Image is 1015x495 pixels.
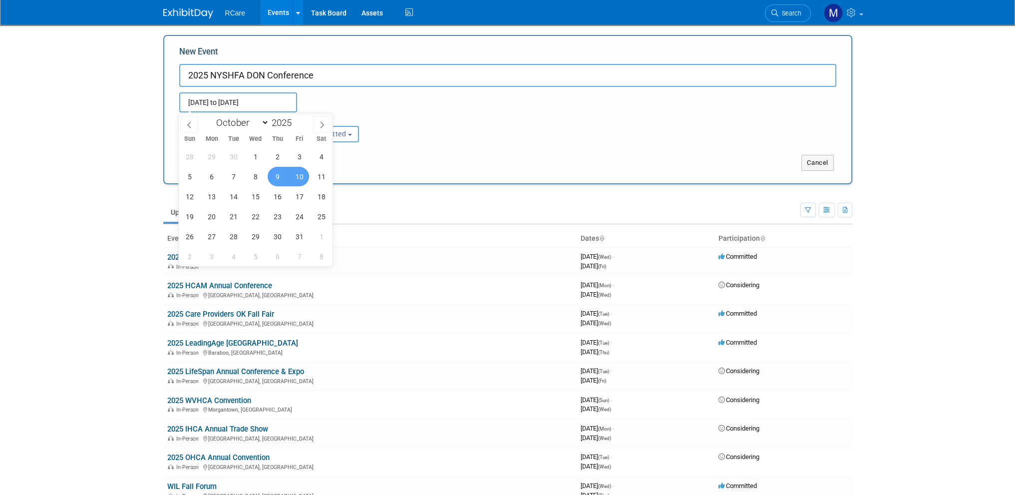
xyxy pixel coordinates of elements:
span: [DATE] [581,262,606,270]
span: Sat [311,136,333,142]
span: In-Person [176,378,202,385]
span: - [613,425,614,432]
span: October 30, 2025 [268,227,287,246]
span: October 25, 2025 [312,207,331,226]
span: Fri [289,136,311,142]
span: October 8, 2025 [246,167,265,186]
span: November 5, 2025 [246,247,265,266]
input: Name of Trade Show / Conference [179,64,836,87]
span: September 30, 2025 [224,147,243,166]
span: Considering [718,281,759,289]
span: - [613,482,614,490]
span: November 7, 2025 [290,247,309,266]
a: 2025 Care Providers OK Fall Fair [167,310,274,319]
span: - [611,339,612,346]
span: October 26, 2025 [180,227,199,246]
a: Upcoming32 [163,203,222,222]
span: (Mon) [598,426,611,432]
a: WIL Fall Forum [167,482,217,491]
span: Considering [718,453,759,461]
span: - [611,453,612,461]
img: In-Person Event [168,292,174,297]
span: - [611,367,612,375]
span: Considering [718,367,759,375]
span: October 3, 2025 [290,147,309,166]
span: [DATE] [581,405,611,413]
span: October 13, 2025 [202,187,221,206]
span: November 6, 2025 [268,247,287,266]
span: October 27, 2025 [202,227,221,246]
th: Participation [714,230,852,247]
div: [GEOGRAPHIC_DATA], [GEOGRAPHIC_DATA] [167,463,573,471]
span: In-Person [176,436,202,442]
span: [DATE] [581,339,612,346]
span: October 10, 2025 [290,167,309,186]
th: Dates [577,230,714,247]
span: (Wed) [598,464,611,470]
span: October 16, 2025 [268,187,287,206]
span: November 1, 2025 [312,227,331,246]
img: In-Person Event [168,436,174,441]
a: 2025 LifeSpan Annual Conference & Expo [167,367,304,376]
span: [DATE] [581,310,612,317]
div: [GEOGRAPHIC_DATA], [GEOGRAPHIC_DATA] [167,434,573,442]
div: Baraboo, [GEOGRAPHIC_DATA] [167,348,573,356]
span: Tue [223,136,245,142]
label: New Event [179,46,218,61]
span: (Sun) [598,398,609,403]
img: In-Person Event [168,350,174,355]
input: Start Date - End Date [179,92,297,112]
span: In-Person [176,464,202,471]
span: October 24, 2025 [290,207,309,226]
span: (Wed) [598,254,611,260]
span: November 4, 2025 [224,247,243,266]
span: In-Person [176,292,202,299]
span: [DATE] [581,367,612,375]
span: October 28, 2025 [224,227,243,246]
span: (Wed) [598,436,611,441]
span: October 7, 2025 [224,167,243,186]
input: Year [269,117,299,128]
span: October 15, 2025 [246,187,265,206]
span: (Wed) [598,292,611,298]
span: October 22, 2025 [246,207,265,226]
span: October 21, 2025 [224,207,243,226]
span: October 11, 2025 [312,167,331,186]
span: [DATE] [581,291,611,298]
span: Committed [718,482,757,490]
span: (Wed) [598,407,611,412]
span: Considering [718,396,759,404]
span: (Mon) [598,283,611,288]
a: 2025 IHCA Annual Trade Show [167,425,268,434]
a: 2025 WVHCA Convention [167,396,251,405]
span: Sun [179,136,201,142]
span: [DATE] [581,453,612,461]
span: October 14, 2025 [224,187,243,206]
a: 2025 PHCA [167,253,206,262]
span: October 19, 2025 [180,207,199,226]
span: October 1, 2025 [246,147,265,166]
span: RCare [225,9,245,17]
span: September 28, 2025 [180,147,199,166]
span: Committed [718,253,757,260]
span: October 9, 2025 [268,167,287,186]
img: In-Person Event [168,464,174,469]
span: (Thu) [598,350,609,355]
span: October 31, 2025 [290,227,309,246]
img: In-Person Event [168,264,174,269]
span: [DATE] [581,396,612,404]
span: (Fri) [598,264,606,269]
span: (Tue) [598,311,609,317]
span: November 3, 2025 [202,247,221,266]
a: Sort by Participation Type [760,234,765,242]
span: October 18, 2025 [312,187,331,206]
img: In-Person Event [168,378,174,383]
span: October 20, 2025 [202,207,221,226]
span: - [611,396,612,404]
span: (Wed) [598,484,611,489]
span: October 12, 2025 [180,187,199,206]
span: October 6, 2025 [202,167,221,186]
span: October 23, 2025 [268,207,287,226]
span: October 5, 2025 [180,167,199,186]
div: [GEOGRAPHIC_DATA], [GEOGRAPHIC_DATA] [167,291,573,299]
